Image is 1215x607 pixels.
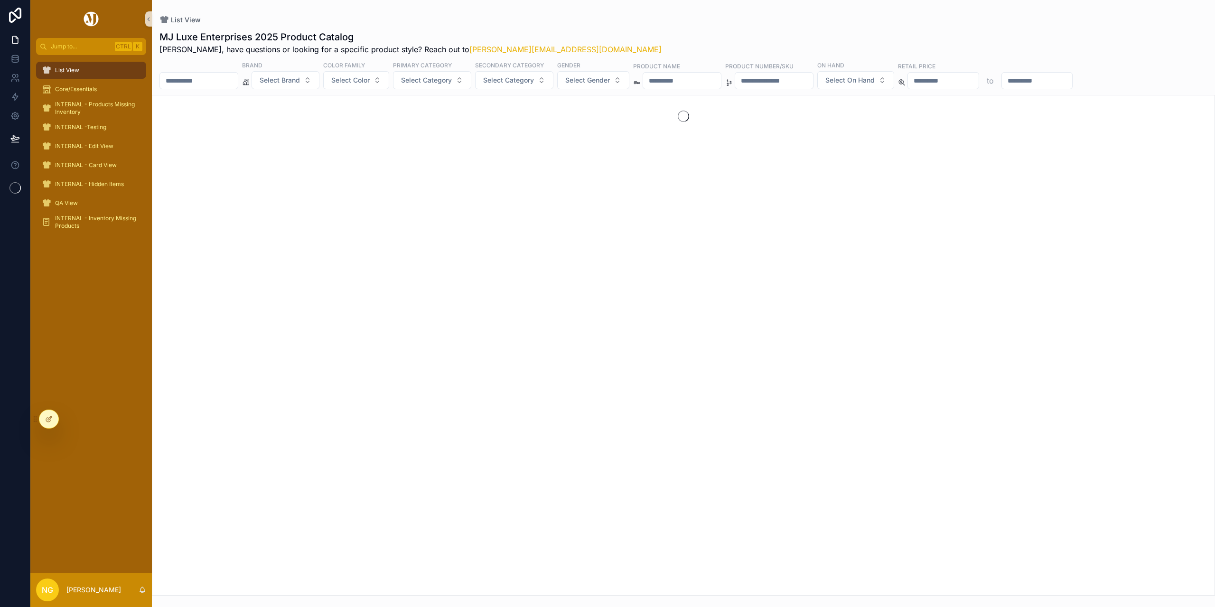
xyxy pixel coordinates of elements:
[55,199,78,207] span: QA View
[323,61,365,69] label: Color Family
[242,61,262,69] label: Brand
[55,85,97,93] span: Core/Essentials
[565,75,610,85] span: Select Gender
[55,123,106,131] span: INTERNAL -Testing
[633,62,680,70] label: Product Name
[55,180,124,188] span: INTERNAL - Hidden Items
[393,71,471,89] button: Select Button
[36,157,146,174] a: INTERNAL - Card View
[36,214,146,231] a: INTERNAL - Inventory Missing Products
[55,66,79,74] span: List View
[323,71,389,89] button: Select Button
[159,30,662,44] h1: MJ Luxe Enterprises 2025 Product Catalog
[55,101,137,116] span: INTERNAL - Products Missing Inventory
[825,75,875,85] span: Select On Hand
[159,15,201,25] a: List View
[817,61,844,69] label: On Hand
[36,100,146,117] a: INTERNAL - Products Missing Inventory
[252,71,319,89] button: Select Button
[331,75,370,85] span: Select Color
[898,62,935,70] label: Retail Price
[30,55,152,243] div: scrollable content
[483,75,534,85] span: Select Category
[42,584,53,596] span: NG
[36,38,146,55] button: Jump to...CtrlK
[82,11,100,27] img: App logo
[51,43,111,50] span: Jump to...
[66,585,121,595] p: [PERSON_NAME]
[557,61,580,69] label: Gender
[55,215,137,230] span: INTERNAL - Inventory Missing Products
[134,43,141,50] span: K
[987,75,994,86] p: to
[475,71,553,89] button: Select Button
[557,71,629,89] button: Select Button
[36,119,146,136] a: INTERNAL -Testing
[159,44,662,55] span: [PERSON_NAME], have questions or looking for a specific product style? Reach out to
[260,75,300,85] span: Select Brand
[36,195,146,212] a: QA View
[55,142,113,150] span: INTERNAL - Edit View
[817,71,894,89] button: Select Button
[475,61,544,69] label: Secondary Category
[36,62,146,79] a: List View
[393,61,452,69] label: Primary Category
[171,15,201,25] span: List View
[36,176,146,193] a: INTERNAL - Hidden Items
[36,138,146,155] a: INTERNAL - Edit View
[55,161,117,169] span: INTERNAL - Card View
[401,75,452,85] span: Select Category
[36,81,146,98] a: Core/Essentials
[115,42,132,51] span: Ctrl
[469,45,662,54] a: [PERSON_NAME][EMAIL_ADDRESS][DOMAIN_NAME]
[725,62,794,70] label: Product Number/SKU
